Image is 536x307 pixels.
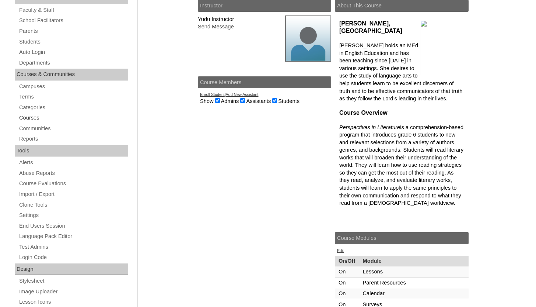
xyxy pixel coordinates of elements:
[18,232,128,241] a: Language Pack Editor
[18,287,128,296] a: Image Uploader
[18,190,128,199] a: Import / Export
[18,158,128,167] a: Alerts
[359,277,468,289] td: Parent Resources
[18,103,128,112] a: Categories
[339,124,400,130] em: Perspectives in Literature
[335,232,469,244] h2: Course Modules
[359,256,468,267] td: Module
[18,48,128,57] a: Auto Login
[18,58,128,68] a: Departments
[15,263,128,275] div: Design
[18,179,128,188] a: Course Evaluations
[285,15,331,62] img: Yudu Instructor
[339,42,464,102] p: [PERSON_NAME] holds an MEd in English Education and has been teaching since [DATE] in various set...
[18,16,128,25] a: School Facilitators
[198,92,331,107] div: |
[420,20,464,75] img: file_display.php
[18,221,128,231] a: End Users Session
[337,248,344,253] a: Edit
[18,37,128,46] a: Students
[226,92,259,97] a: Add New Assistant
[18,169,128,178] a: Abuse Reports
[198,76,331,89] h2: Course Members
[335,266,359,277] td: On
[15,69,128,80] div: Courses & Communities
[18,82,128,91] a: Campuses
[18,92,128,101] a: Terms
[18,124,128,133] a: Communities
[18,6,128,15] a: Faculty & Staff
[339,110,388,116] strong: Course Overview
[18,200,128,210] a: Clone Tools
[18,113,128,123] a: Courses
[359,266,468,277] td: Lessons
[335,256,359,267] td: On/Off
[18,27,128,36] a: Parents
[18,276,128,286] a: Stylesheet
[339,20,402,34] strong: [PERSON_NAME], [GEOGRAPHIC_DATA]
[15,145,128,157] div: Tools
[335,277,359,289] td: On
[18,211,128,220] a: Settings
[18,242,128,252] a: Test Admins
[18,253,128,262] a: Login Code
[335,288,359,299] td: On
[200,97,329,105] div: Show Admins Assistants Students
[339,124,464,207] p: is a comprehension-based program that introduces grade 6 students to new and relevant selections ...
[198,24,234,30] a: Send Message
[18,134,128,144] a: Reports
[359,288,468,299] td: Calendar
[18,297,128,307] a: Lesson Icons
[200,92,225,97] a: Enroll Student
